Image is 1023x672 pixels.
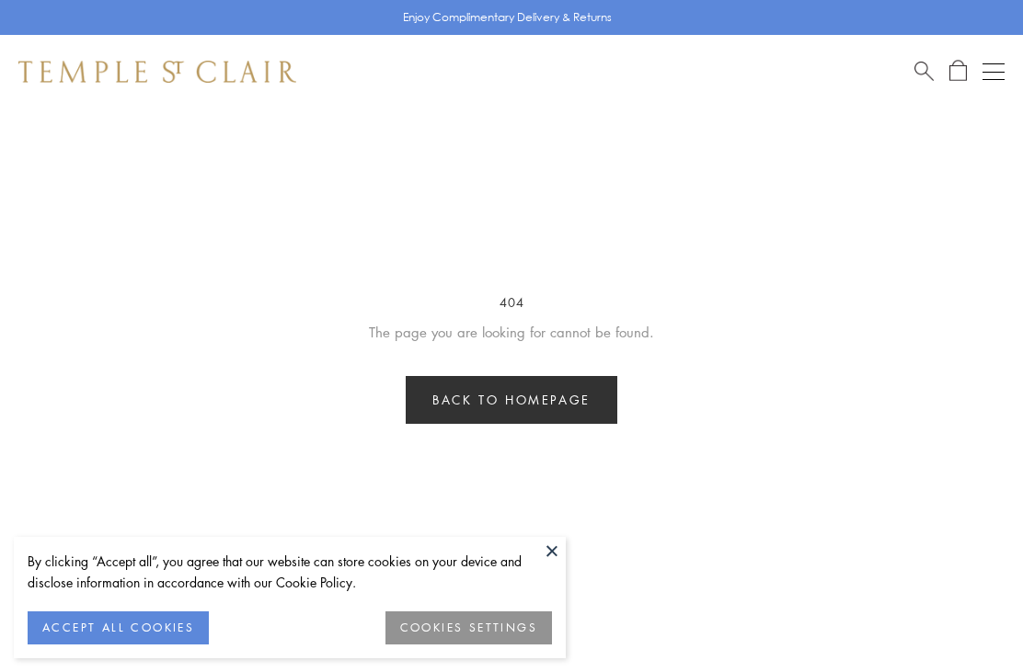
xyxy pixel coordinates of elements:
[46,292,977,312] h3: 404
[403,8,612,27] p: Enjoy Complimentary Delivery & Returns
[385,611,552,644] button: COOKIES SETTINGS
[983,61,1005,83] button: Open navigation
[949,60,967,83] a: Open Shopping Bag
[18,61,296,83] img: Temple St. Clair
[406,376,617,424] a: Back to homepage
[914,60,934,83] a: Search
[46,321,977,344] p: The page you are looking for cannot be found.
[931,586,1005,654] iframe: Gorgias live chat messenger
[28,611,209,644] button: ACCEPT ALL COOKIES
[28,551,552,593] div: By clicking “Accept all”, you agree that our website can store cookies on your device and disclos...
